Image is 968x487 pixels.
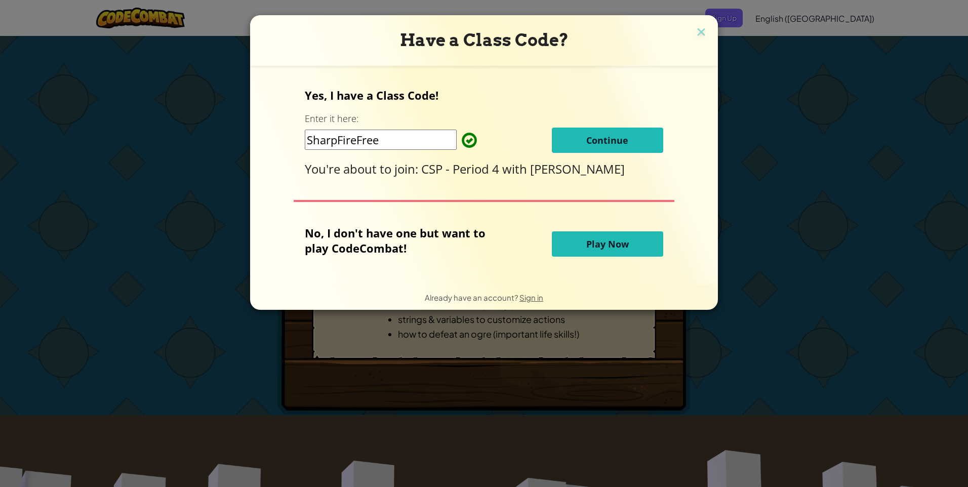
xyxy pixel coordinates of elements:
[695,25,708,40] img: close icon
[305,88,663,103] p: Yes, I have a Class Code!
[552,231,663,257] button: Play Now
[305,225,501,256] p: No, I don't have one but want to play CodeCombat!
[400,30,569,50] span: Have a Class Code?
[530,160,625,177] span: [PERSON_NAME]
[502,160,530,177] span: with
[586,238,629,250] span: Play Now
[421,160,502,177] span: CSP - Period 4
[586,134,628,146] span: Continue
[305,112,358,125] label: Enter it here:
[425,293,519,302] span: Already have an account?
[519,293,543,302] a: Sign in
[305,160,421,177] span: You're about to join:
[552,128,663,153] button: Continue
